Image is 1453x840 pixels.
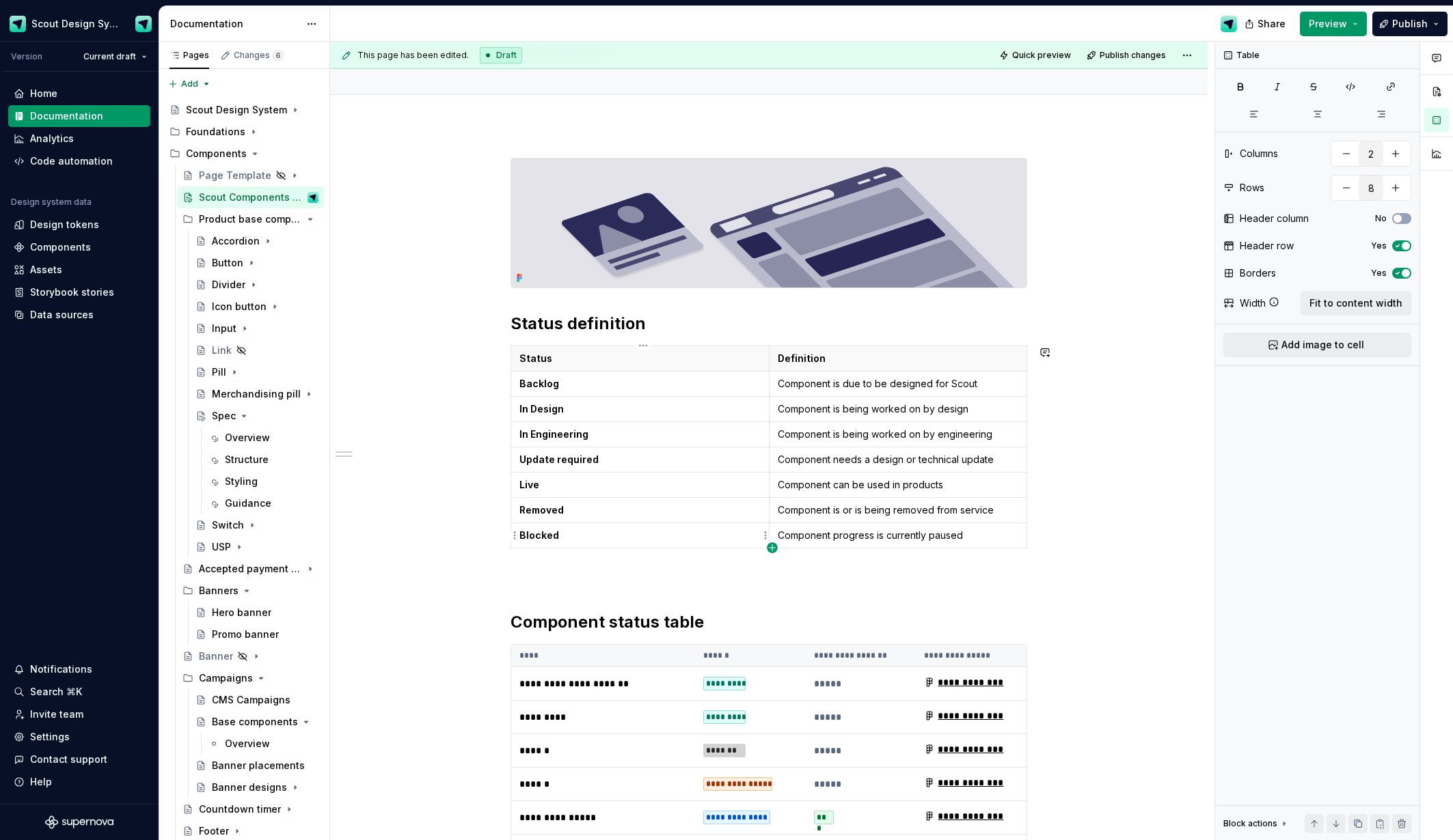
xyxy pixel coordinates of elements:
span: Preview [1309,17,1347,31]
div: Campaigns [199,671,253,685]
a: Overview [203,733,324,755]
div: Invite team [30,708,83,721]
a: Settings [8,726,150,748]
p: Definition [778,352,1019,365]
a: Home [8,83,150,104]
img: Design Ops [135,16,152,32]
div: Product base components [177,208,324,230]
strong: Blocked [519,529,559,541]
h2: Component status table [511,611,1027,633]
span: Publish changes [1100,50,1166,61]
img: Design Ops [1221,16,1237,32]
div: Link [212,344,232,357]
div: Header row [1240,239,1294,253]
div: Styling [225,475,258,488]
strong: Backlog [519,378,559,389]
button: Fit to content width [1301,291,1411,316]
div: Switch [212,518,244,532]
button: Notifications [8,658,150,680]
div: Banner placements [212,759,305,772]
svg: Supernova Logo [45,815,113,829]
div: Block actions [1223,818,1277,829]
a: Merchandising pill [190,383,324,405]
div: Borders [1240,266,1276,280]
div: Hero banner [212,606,271,619]
div: CMS Campaigns [212,693,290,707]
span: Share [1258,17,1286,31]
strong: Update required [519,453,599,465]
p: Component can be used in products [778,478,1019,492]
p: Component is being worked on by engineering [778,428,1019,441]
div: Documentation [30,109,103,123]
div: Banners [177,580,324,602]
button: Quick preview [995,46,1077,65]
button: Share [1238,12,1294,36]
div: Design tokens [30,218,99,232]
span: Draft [496,50,517,61]
a: Scout Components OverviewDesign Ops [177,186,324,208]
span: Current draft [83,51,136,62]
a: Pill [190,361,324,383]
p: Component needs a design or technical update [778,453,1019,466]
a: Input [190,318,324,339]
div: Scout Components Overview [199,191,305,204]
a: Banner [177,645,324,667]
a: Accordion [190,230,324,252]
button: Add [164,74,215,94]
button: Add image to cell [1223,333,1411,357]
a: Accepted payment types [177,558,324,580]
div: Assets [30,263,62,277]
p: Component progress is currently paused [778,529,1019,542]
div: Overview [225,431,270,445]
div: Rows [1240,181,1264,195]
div: Analytics [30,132,74,145]
div: Banners [199,584,239,598]
button: Publish [1372,12,1448,36]
div: Banner [199,649,233,663]
div: Page Template [199,169,271,182]
div: Merchandising pill [212,387,301,401]
div: Help [30,775,52,789]
span: 6 [273,50,284,61]
a: Components [8,236,150,258]
button: Help [8,771,150,793]
span: Quick preview [1012,50,1071,61]
button: Publish changes [1083,46,1172,65]
div: Structure [225,453,269,466]
a: Divider [190,274,324,296]
a: Hero banner [190,602,324,624]
div: Footer [199,824,229,838]
a: Data sources [8,304,150,326]
a: Scout Design System [164,99,324,121]
div: Campaigns [177,667,324,689]
a: Button [190,252,324,274]
button: Contact support [8,748,150,770]
span: This page has been edited. [357,50,469,61]
a: Icon button [190,296,324,318]
h2: Status definition [511,313,1027,335]
div: Accordion [212,234,260,248]
img: 4ed6c5d8-dde0-402d-ab66-bd908aab7545.svg [511,158,1027,288]
a: Storybook stories [8,281,150,303]
div: Foundations [186,125,245,139]
div: Base components [212,715,298,729]
div: Changes [234,50,284,61]
a: Structure [203,449,324,471]
a: Guidance [203,492,324,514]
a: USP [190,536,324,558]
a: Documentation [8,105,150,127]
div: Header column [1240,212,1309,225]
a: Page Template [177,165,324,186]
div: Divider [212,278,245,292]
button: Search ⌘K [8,681,150,703]
div: Notifications [30,662,92,676]
label: Yes [1371,268,1387,279]
div: Settings [30,730,70,744]
div: USP [212,540,231,554]
div: Code automation [30,154,113,168]
div: Button [212,256,243,270]
div: Search ⌘K [30,685,82,699]
button: Current draft [77,47,153,66]
p: Component is or is being removed from service [778,503,1019,517]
